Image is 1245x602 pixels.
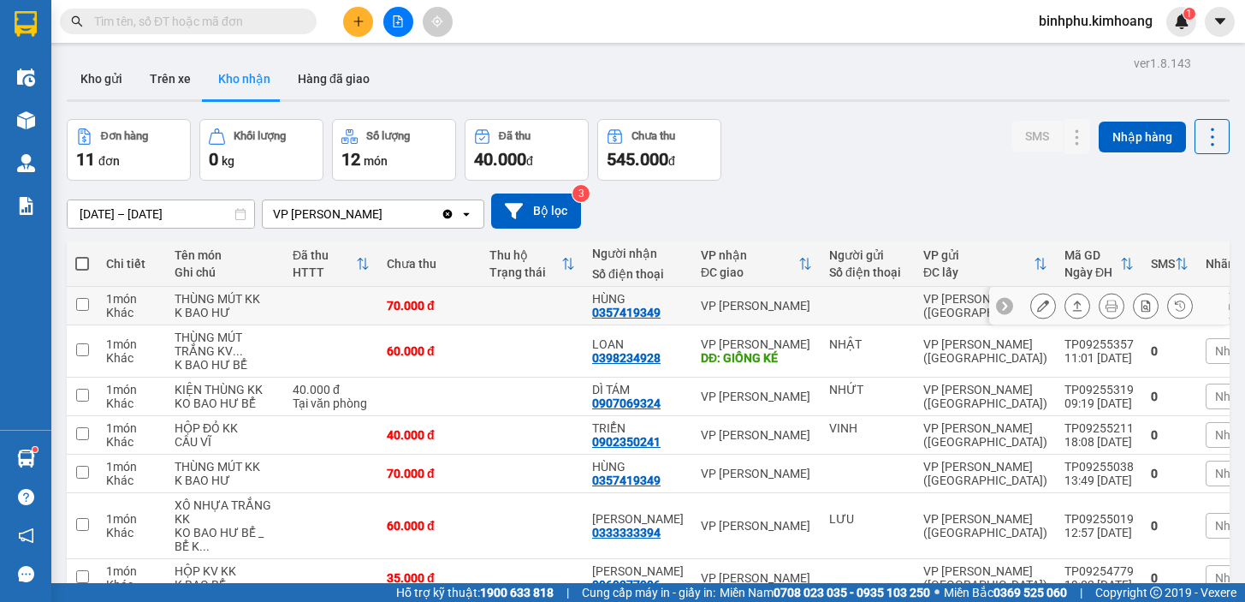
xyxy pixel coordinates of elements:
div: Khối lượng [234,130,286,142]
th: Toggle SortBy [481,241,584,287]
button: Nhập hàng [1099,122,1186,152]
div: Chi tiết [106,257,157,271]
div: NHỨT [829,383,906,396]
div: Giao hàng [1064,293,1090,319]
div: KO BAO HƯ BỂ [175,396,276,410]
div: Đã thu [293,248,356,262]
div: TRIỂN [592,421,684,435]
div: VP [PERSON_NAME] ([GEOGRAPHIC_DATA]) [923,564,1047,592]
span: 11 [76,149,95,170]
span: Nhãn [1215,571,1244,585]
div: Trạng thái [489,265,561,279]
span: ... [199,539,210,553]
div: 1 món [106,292,157,306]
div: HÙNG [592,460,684,474]
div: Khác [106,351,157,365]
div: THÙNG MÚT KK [175,292,276,306]
th: Toggle SortBy [284,241,378,287]
div: K BAO BỂ [175,578,276,592]
div: VP [PERSON_NAME] ([GEOGRAPHIC_DATA]) [923,512,1047,539]
span: aim [431,15,443,27]
span: 40.000 [474,149,526,170]
div: 1 món [106,460,157,474]
div: 70.000 đ [387,467,472,480]
div: 0 [1151,467,1189,480]
span: 1 [1186,8,1192,20]
div: 40.000 đ [293,383,370,396]
div: 0333333394 [592,526,661,539]
div: 1 món [106,383,157,396]
span: đ [526,154,533,168]
input: Tìm tên, số ĐT hoặc mã đơn [94,12,296,31]
div: Số lượng [366,130,410,142]
span: plus [353,15,365,27]
strong: 0369 525 060 [993,586,1067,599]
img: warehouse-icon [17,450,35,468]
span: Miền Bắc [944,583,1067,602]
div: VP [PERSON_NAME] ([GEOGRAPHIC_DATA]) [923,421,1047,449]
button: Đã thu40.000đ [465,119,589,181]
div: VP [PERSON_NAME] [701,299,812,313]
div: VP [PERSON_NAME] ([GEOGRAPHIC_DATA]) [923,383,1047,410]
div: VP [PERSON_NAME] [701,467,812,480]
div: 0 [1151,428,1189,442]
div: Khác [106,526,157,539]
div: KO BAO HƯ BỂ _ BỂ K ĐỀN [175,526,276,553]
div: 09:19 [DATE] [1064,396,1134,410]
div: 0357419349 [592,306,661,319]
div: 60.000 đ [387,519,472,533]
div: 1 món [106,564,157,578]
div: Sửa đơn hàng [1030,293,1056,319]
span: Nhãn [1215,428,1244,442]
span: Nhãn [1215,519,1244,533]
div: 11:01 [DATE] [1064,351,1134,365]
span: ... [233,344,243,358]
div: Chưa thu [387,257,472,271]
div: LOAN [592,337,684,351]
sup: 1 [1183,8,1195,20]
div: Khác [106,396,157,410]
div: Người gửi [829,248,906,262]
div: 70.000 đ [387,299,472,313]
span: 0 [209,149,218,170]
div: ver 1.8.143 [1134,54,1191,73]
th: Toggle SortBy [1142,241,1197,287]
div: DĐ: GIỒNG KÉ [701,351,812,365]
div: HỘP KV KK [175,564,276,578]
div: KIỆN THÙNG KK [175,383,276,396]
div: K BAO HƯ BỂ [175,358,276,372]
span: file-add [392,15,404,27]
img: logo-vxr [15,11,37,37]
div: 19:02 [DATE] [1064,578,1134,592]
div: TP09255038 [1064,460,1134,474]
div: Khác [106,578,157,592]
div: 0398234928 [592,351,661,365]
div: VP [PERSON_NAME] [273,206,382,223]
span: đ [668,154,675,168]
button: Đơn hàng11đơn [67,119,191,181]
div: 0969377996 [592,578,661,592]
button: plus [343,7,373,37]
div: THÙNG MÚT KK [175,460,276,474]
div: Khác [106,474,157,487]
span: | [566,583,569,602]
span: đơn [98,154,120,168]
div: ĐC giao [701,265,798,279]
div: HỘP ĐỎ KK [175,421,276,435]
span: question-circle [18,489,34,505]
div: VP [PERSON_NAME] [701,571,812,585]
div: 0907069324 [592,396,661,410]
div: 13:49 [DATE] [1064,474,1134,487]
div: 35.000 đ [387,571,472,585]
span: search [71,15,83,27]
div: Tên món [175,248,276,262]
span: Nhãn [1215,467,1244,480]
svg: open [459,207,473,221]
button: aim [423,7,453,37]
div: 1 món [106,512,157,526]
div: 60.000 đ [387,344,472,358]
div: Số điện thoại [592,267,684,281]
span: binhphu.kimhoang [1025,10,1166,32]
div: VP gửi [923,248,1034,262]
div: Thu hộ [489,248,561,262]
